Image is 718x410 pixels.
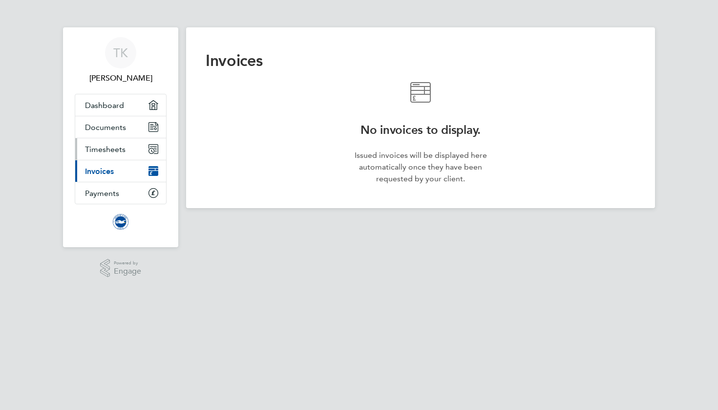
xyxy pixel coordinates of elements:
[75,94,166,116] a: Dashboard
[100,259,142,278] a: Powered byEngage
[85,101,124,110] span: Dashboard
[85,189,119,198] span: Payments
[63,27,178,247] nav: Main navigation
[350,122,491,138] h2: No invoices to display.
[75,138,166,160] a: Timesheets
[85,145,126,154] span: Timesheets
[206,51,635,70] h2: Invoices
[85,167,114,176] span: Invoices
[75,214,167,230] a: Go to home page
[75,160,166,182] a: Invoices
[114,267,141,276] span: Engage
[113,214,128,230] img: brightonandhovealbion-logo-retina.png
[85,123,126,132] span: Documents
[75,116,166,138] a: Documents
[113,46,128,59] span: TK
[350,150,491,185] p: Issued invoices will be displayed here automatically once they have been requested by your client.
[114,259,141,267] span: Powered by
[75,182,166,204] a: Payments
[75,72,167,84] span: Tracy Kihika
[75,37,167,84] a: TK[PERSON_NAME]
